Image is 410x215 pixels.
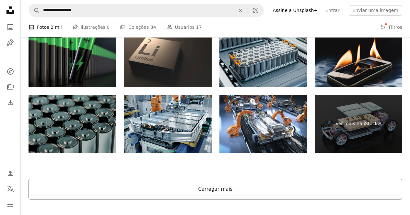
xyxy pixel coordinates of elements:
[29,4,264,17] form: Pesquise conteúdo visual em todo o site
[150,24,156,31] span: 84
[120,17,156,38] a: Coleções 84
[167,17,202,38] a: Usuários 17
[29,29,116,87] img: bateria
[4,4,17,18] a: Início — Unsplash
[29,179,402,199] button: Carregar mais
[380,17,402,38] button: Filtros
[124,29,211,87] img: Baterias de lítio
[4,183,17,196] button: Idioma
[107,24,110,31] span: 0
[315,29,402,87] img: queima de smartphone quebrado em um fundo preto.
[248,4,264,16] button: Pesquisa visual
[233,4,248,16] button: Limpar
[4,96,17,109] a: Histórico de downloads
[269,5,322,16] a: Assine a Unsplash+
[315,95,402,153] a: Ver mais na iStock↗
[29,4,40,16] button: Pesquise na Unsplash
[349,5,402,16] button: Enviar uma imagem
[4,81,17,93] a: Coleções
[322,5,343,16] a: Entrar
[196,24,202,31] span: 17
[4,36,17,49] a: Ilustrações
[29,95,116,153] img: Inovação de energia renovável da bateria EV lítio
[4,167,17,180] a: Entrar / Cadastrar-se
[124,95,211,153] img: Bateria EV na linha de produção equipada com braços robóticos dentro da fábrica moderna. Bateria ...
[4,21,17,34] a: Fotos
[219,95,307,153] img: Linha de montagem de robôs com módulo de células de bateria de carro elétrico na plataforma
[4,65,17,78] a: Explorar
[72,17,110,38] a: Ilustrações 0
[4,198,17,211] button: Menu
[219,29,307,87] img: Componente de bateria de alta tensão de íons de lítio para veículo elétrico ou carro híbrido. Mód...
